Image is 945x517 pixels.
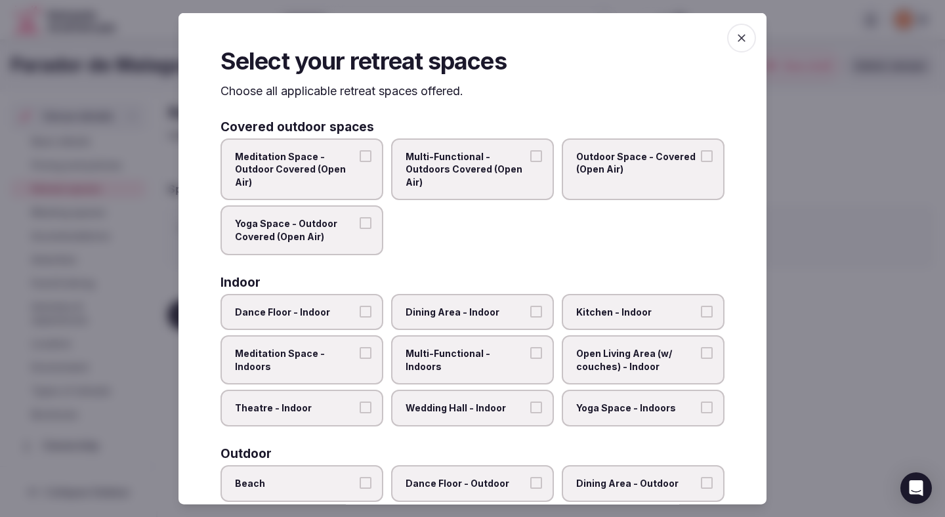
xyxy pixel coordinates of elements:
span: Meditation Space - Outdoor Covered (Open Air) [235,150,356,188]
span: Multi-Functional - Outdoors Covered (Open Air) [406,150,526,188]
button: Multi-Functional - Outdoors Covered (Open Air) [530,150,542,161]
span: Kitchen - Indoor [576,305,697,318]
button: Dance Floor - Outdoor [530,477,542,489]
h3: Indoor [220,276,261,288]
span: Multi-Functional - Indoors [406,347,526,373]
button: Dining Area - Indoor [530,305,542,317]
h3: Outdoor [220,447,272,460]
button: Meditation Space - Outdoor Covered (Open Air) [360,150,371,161]
span: Dining Area - Indoor [406,305,526,318]
span: Yoga Space - Outdoor Covered (Open Air) [235,217,356,243]
span: Dance Floor - Indoor [235,305,356,318]
span: Open Living Area (w/ couches) - Indoor [576,347,697,373]
button: Multi-Functional - Indoors [530,347,542,359]
span: Dance Floor - Outdoor [406,477,526,490]
button: Meditation Space - Indoors [360,347,371,359]
button: Dining Area - Outdoor [701,477,713,489]
button: Yoga Space - Indoors [701,402,713,413]
span: Wedding Hall - Indoor [406,402,526,415]
h2: Select your retreat spaces [220,45,724,77]
span: Beach [235,477,356,490]
button: Kitchen - Indoor [701,305,713,317]
span: Yoga Space - Indoors [576,402,697,415]
button: Outdoor Space - Covered (Open Air) [701,150,713,161]
button: Dance Floor - Indoor [360,305,371,317]
span: Theatre - Indoor [235,402,356,415]
button: Beach [360,477,371,489]
button: Theatre - Indoor [360,402,371,413]
p: Choose all applicable retreat spaces offered. [220,83,724,99]
button: Wedding Hall - Indoor [530,402,542,413]
span: Meditation Space - Indoors [235,347,356,373]
h3: Covered outdoor spaces [220,120,374,133]
button: Open Living Area (w/ couches) - Indoor [701,347,713,359]
span: Dining Area - Outdoor [576,477,697,490]
span: Outdoor Space - Covered (Open Air) [576,150,697,175]
button: Yoga Space - Outdoor Covered (Open Air) [360,217,371,229]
